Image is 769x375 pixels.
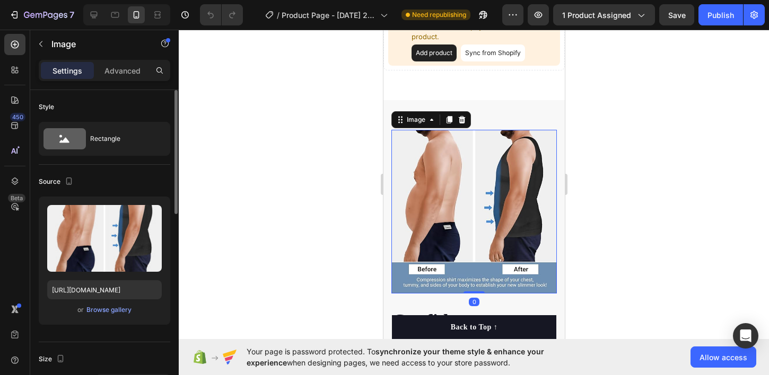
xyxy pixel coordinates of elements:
[247,346,586,368] span: Your page is password protected. To when designing pages, we need access to your store password.
[659,4,694,25] button: Save
[47,205,162,272] img: preview-image
[69,8,74,21] p: 7
[8,279,173,329] h2: Confidence Through Shape...
[51,38,142,50] p: Image
[8,100,173,264] img: gempages_580709915786478510-59f24931-9950-4ca5-a243-2ce823dacafc.jpg
[39,102,54,112] div: Style
[86,305,132,315] button: Browse gallery
[733,323,758,349] div: Open Intercom Messenger
[21,85,44,95] div: Image
[247,347,544,367] span: synchronize your theme style & enhance your experience
[8,285,173,309] button: Back to Top ↑
[383,30,565,339] iframe: Design area
[707,10,734,21] div: Publish
[277,10,279,21] span: /
[39,175,75,189] div: Source
[691,346,756,368] button: Allow access
[668,11,686,20] span: Save
[698,4,743,25] button: Publish
[77,303,84,316] span: or
[86,305,132,315] div: Browse gallery
[200,4,243,25] div: Undo/Redo
[8,194,25,202] div: Beta
[67,292,115,303] div: Back to Top ↑
[47,280,162,299] input: https://example.com/image.jpg
[90,127,155,151] div: Rectangle
[553,4,655,25] button: 1 product assigned
[104,65,141,76] p: Advanced
[53,65,82,76] p: Settings
[562,10,631,21] span: 1 product assigned
[412,10,466,20] span: Need republishing
[282,10,376,21] span: Product Page - [DATE] 20:57:15
[85,268,96,276] div: 0
[10,113,25,121] div: 450
[39,352,67,367] div: Size
[700,352,747,363] span: Allow access
[4,4,79,25] button: 7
